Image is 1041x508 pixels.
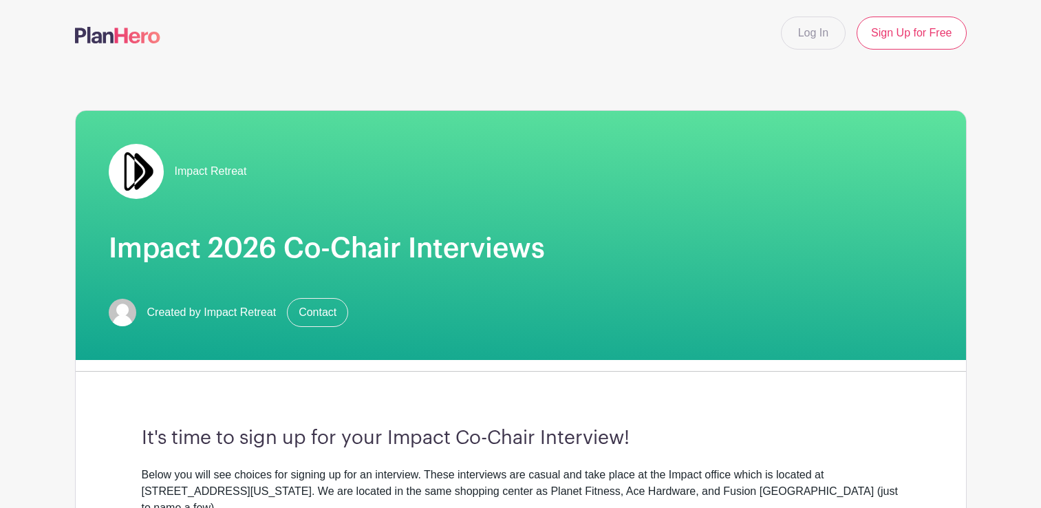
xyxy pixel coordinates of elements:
a: Log In [781,17,846,50]
img: logo-507f7623f17ff9eddc593b1ce0a138ce2505c220e1c5a4e2b4648c50719b7d32.svg [75,27,160,43]
span: Created by Impact Retreat [147,304,277,321]
h1: Impact 2026 Co-Chair Interviews [109,232,933,265]
a: Sign Up for Free [857,17,966,50]
h3: It's time to sign up for your Impact Co-Chair Interview! [142,427,900,450]
img: default-ce2991bfa6775e67f084385cd625a349d9dcbb7a52a09fb2fda1e96e2d18dcdb.png [109,299,136,326]
img: Double%20Arrow%20Logo.jpg [109,144,164,199]
a: Contact [287,298,348,327]
span: Impact Retreat [175,163,247,180]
